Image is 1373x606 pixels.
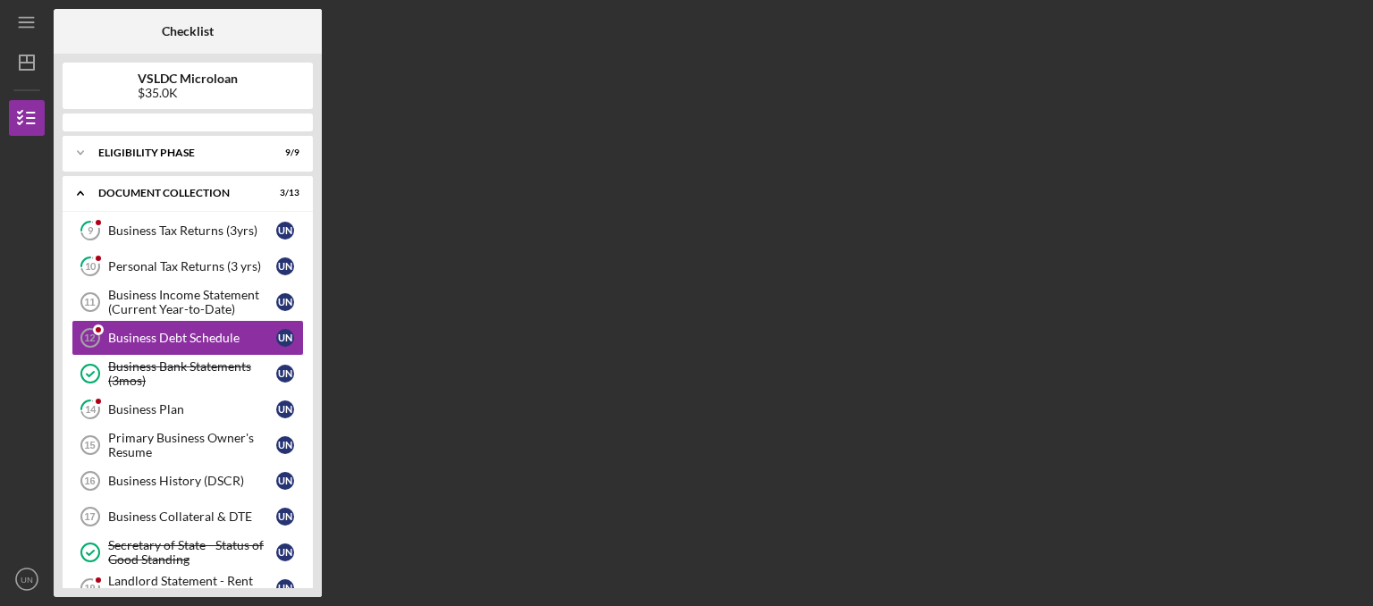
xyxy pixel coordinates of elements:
b: VSLDC Microloan [138,72,238,86]
div: U N [276,293,294,311]
div: Primary Business Owner's Resume [108,431,276,459]
div: U N [276,579,294,597]
a: 10Personal Tax Returns (3 yrs)UN [72,248,304,284]
div: $35.0K [138,86,238,100]
b: Checklist [162,24,214,38]
a: Secretary of State - Status of Good StandingUN [72,534,304,570]
a: 15Primary Business Owner's ResumeUN [72,427,304,463]
div: Business Bank Statements (3mos) [108,359,276,388]
a: 11Business Income Statement (Current Year-to-Date)UN [72,284,304,320]
div: U N [276,472,294,490]
a: 14Business PlanUN [72,391,304,427]
tspan: 19 [84,583,95,593]
div: U N [276,436,294,454]
div: Business Plan [108,402,276,417]
a: 17Business Collateral & DTEUN [72,499,304,534]
a: 19Landlord Statement - Rent Certified CurrentUN [72,570,304,606]
div: Business Collateral & DTE [108,509,276,524]
div: Business Income Statement (Current Year-to-Date) [108,288,276,316]
tspan: 11 [84,297,95,307]
div: U N [276,329,294,347]
a: 9Business Tax Returns (3yrs)UN [72,213,304,248]
text: UN [21,575,33,585]
div: U N [276,257,294,275]
tspan: 14 [85,404,97,416]
div: 3 / 13 [267,188,299,198]
div: U N [276,400,294,418]
tspan: 15 [84,440,95,450]
div: Document Collection [98,188,255,198]
div: Business History (DSCR) [108,474,276,488]
a: 16Business History (DSCR)UN [72,463,304,499]
div: U N [276,543,294,561]
a: Business Bank Statements (3mos)UN [72,356,304,391]
tspan: 16 [84,476,95,486]
div: U N [276,508,294,526]
tspan: 17 [84,511,95,522]
div: U N [276,365,294,383]
div: Business Tax Returns (3yrs) [108,223,276,238]
div: Secretary of State - Status of Good Standing [108,538,276,567]
tspan: 10 [85,261,97,273]
tspan: 9 [88,225,94,237]
div: 9 / 9 [267,147,299,158]
button: UN [9,561,45,597]
a: 12Business Debt ScheduleUN [72,320,304,356]
div: U N [276,222,294,240]
div: Eligibility Phase [98,147,255,158]
tspan: 12 [84,332,95,343]
div: Personal Tax Returns (3 yrs) [108,259,276,274]
div: Landlord Statement - Rent Certified Current [108,574,276,602]
div: Business Debt Schedule [108,331,276,345]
